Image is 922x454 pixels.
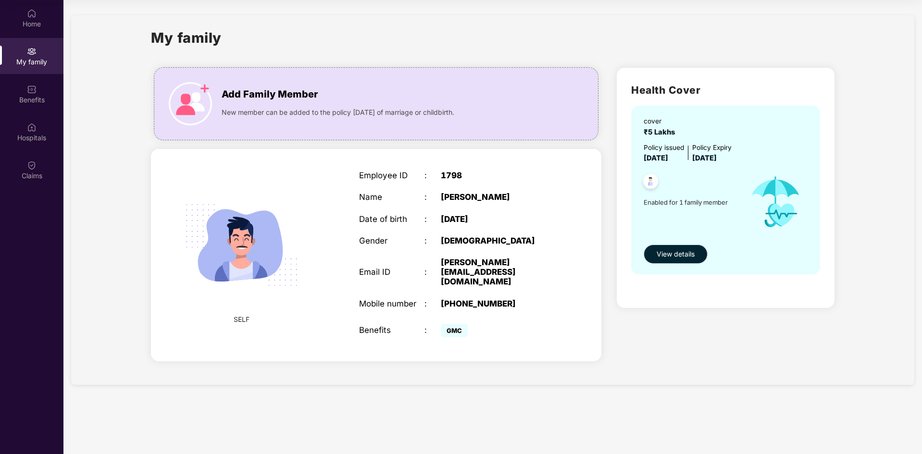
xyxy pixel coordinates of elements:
[441,192,555,202] div: [PERSON_NAME]
[424,192,441,202] div: :
[27,160,37,170] img: svg+xml;base64,PHN2ZyBpZD0iQ2xhaW0iIHhtbG5zPSJodHRwOi8vd3d3LnczLm9yZy8yMDAwL3N2ZyIgd2lkdGg9IjIwIi...
[424,236,441,245] div: :
[441,324,468,337] span: GMC
[151,27,222,49] h1: My family
[441,214,555,224] div: [DATE]
[631,82,820,98] h2: Health Cover
[169,82,212,125] img: icon
[234,314,249,325] span: SELF
[644,154,668,162] span: [DATE]
[359,214,424,224] div: Date of birth
[441,171,555,180] div: 1798
[644,245,708,264] button: View details
[27,123,37,132] img: svg+xml;base64,PHN2ZyBpZD0iSG9zcGl0YWxzIiB4bWxucz0iaHR0cDovL3d3dy53My5vcmcvMjAwMC9zdmciIHdpZHRoPS...
[644,143,684,153] div: Policy issued
[639,171,662,195] img: svg+xml;base64,PHN2ZyB4bWxucz0iaHR0cDovL3d3dy53My5vcmcvMjAwMC9zdmciIHdpZHRoPSI0OC45NDMiIGhlaWdodD...
[441,258,555,287] div: [PERSON_NAME][EMAIL_ADDRESS][DOMAIN_NAME]
[359,325,424,335] div: Benefits
[359,267,424,277] div: Email ID
[222,87,318,102] span: Add Family Member
[644,116,679,127] div: cover
[424,299,441,308] div: :
[441,236,555,245] div: [DEMOGRAPHIC_DATA]
[441,299,555,308] div: [PHONE_NUMBER]
[222,107,454,118] span: New member can be added to the policy [DATE] of marriage or childbirth.
[359,192,424,202] div: Name
[27,47,37,56] img: svg+xml;base64,PHN2ZyB3aWR0aD0iMjAiIGhlaWdodD0iMjAiIHZpZXdCb3g9IjAgMCAyMCAyMCIgZmlsbD0ibm9uZSIgeG...
[692,143,732,153] div: Policy Expiry
[27,9,37,18] img: svg+xml;base64,PHN2ZyBpZD0iSG9tZSIgeG1sbnM9Imh0dHA6Ly93d3cudzMub3JnLzIwMDAvc3ZnIiB3aWR0aD0iMjAiIG...
[172,176,311,314] img: svg+xml;base64,PHN2ZyB4bWxucz0iaHR0cDovL3d3dy53My5vcmcvMjAwMC9zdmciIHdpZHRoPSIyMjQiIGhlaWdodD0iMT...
[424,325,441,335] div: :
[359,299,424,308] div: Mobile number
[27,85,37,94] img: svg+xml;base64,PHN2ZyBpZD0iQmVuZWZpdHMiIHhtbG5zPSJodHRwOi8vd3d3LnczLm9yZy8yMDAwL3N2ZyIgd2lkdGg9Ij...
[359,171,424,180] div: Employee ID
[424,171,441,180] div: :
[359,236,424,245] div: Gender
[740,164,811,240] img: icon
[424,267,441,277] div: :
[657,249,695,259] span: View details
[644,128,679,136] span: ₹5 Lakhs
[644,197,740,207] span: Enabled for 1 family member
[692,154,717,162] span: [DATE]
[424,214,441,224] div: :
